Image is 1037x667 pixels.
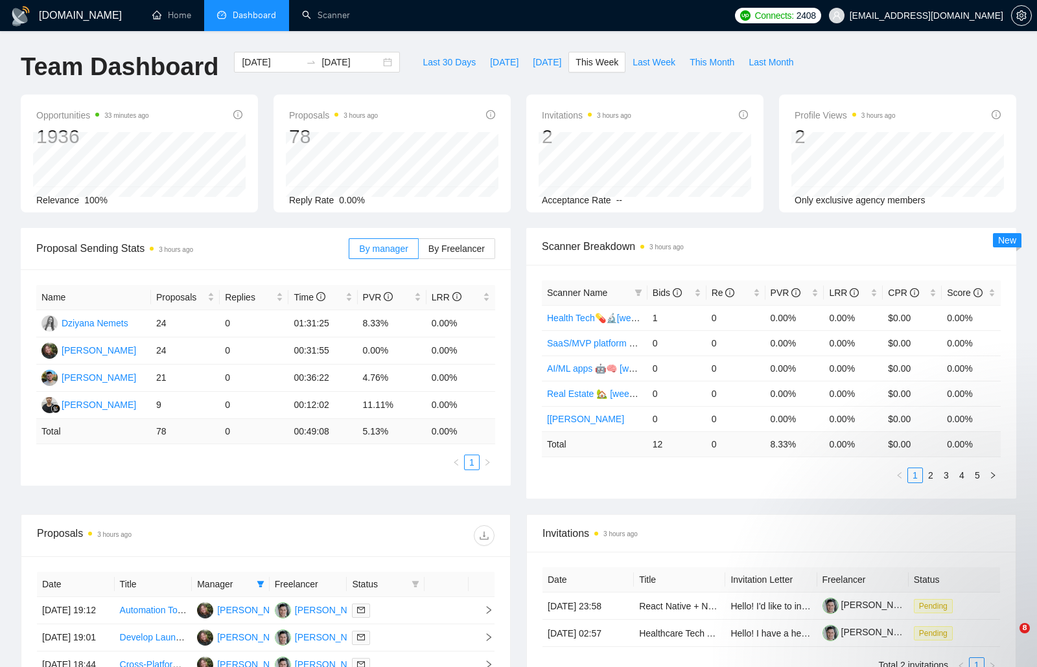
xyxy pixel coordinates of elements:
[533,55,561,69] span: [DATE]
[426,419,495,444] td: 0.00 %
[225,290,274,304] span: Replies
[634,593,725,620] td: React Native + Node.js Expert Needed for Apple Pay & Paid App Upgrade
[363,292,393,302] span: PVR
[832,11,841,20] span: user
[822,625,839,641] img: c1Tebym3BND9d52IcgAhOjDIggZNrr93DrArCnDDhQCo9DNa2fMdUdlKkX3cX7l7jn
[542,431,647,457] td: Total
[41,397,58,413] img: FG
[352,577,406,591] span: Status
[220,337,288,365] td: 0
[197,604,292,615] a: HH[PERSON_NAME]
[765,305,824,330] td: 0.00%
[220,419,288,444] td: 0
[321,55,380,69] input: End date
[474,633,493,642] span: right
[690,55,734,69] span: This Month
[84,195,108,205] span: 100%
[474,525,495,546] button: download
[452,458,460,466] span: left
[62,370,136,385] div: [PERSON_NAME]
[795,107,896,123] span: Profile Views
[706,381,765,406] td: 0
[151,365,220,392] td: 21
[294,292,325,302] span: Time
[37,572,115,597] th: Date
[217,630,292,644] div: [PERSON_NAME]
[647,406,706,431] td: 0
[822,627,916,637] a: [PERSON_NAME]
[423,55,476,69] span: Last 30 Days
[115,624,192,651] td: Develop LaunchOKR SaaS Tool
[415,52,483,73] button: Last 30 Days
[426,392,495,419] td: 0.00%
[151,310,220,337] td: 24
[1011,5,1032,26] button: setting
[947,288,982,298] span: Score
[483,52,526,73] button: [DATE]
[41,343,58,359] img: HH
[449,455,464,470] button: left
[850,288,859,297] span: info-circle
[316,292,325,301] span: info-circle
[741,52,800,73] button: Last Month
[942,305,1001,330] td: 0.00%
[233,10,276,21] span: Dashboard
[542,107,631,123] span: Invitations
[795,195,926,205] span: Only exclusive agency members
[41,399,136,409] a: FG[PERSON_NAME]
[151,392,220,419] td: 9
[633,55,675,69] span: Last Week
[484,458,491,466] span: right
[547,338,695,348] a: SaaS/MVP platform ☁️💻 [weekend]
[288,365,357,392] td: 00:36:22
[197,631,292,642] a: HH[PERSON_NAME]
[542,567,634,593] th: Date
[706,356,765,381] td: 0
[151,285,220,310] th: Proposals
[625,52,682,73] button: Last Week
[542,525,1000,541] span: Invitations
[706,431,765,457] td: 0
[474,605,493,615] span: right
[883,356,942,381] td: $0.00
[480,455,495,470] li: Next Page
[829,288,859,298] span: LRR
[542,195,611,205] span: Acceptance Rate
[197,602,213,618] img: HH
[120,605,398,615] a: Automation Tool Developer for Lead Generation and CRM Integration
[725,567,817,593] th: Invitation Letter
[547,363,661,374] a: AI/ML apps 🤖🧠 [weekend]
[358,419,426,444] td: 5.13 %
[217,603,292,617] div: [PERSON_NAME]
[824,305,883,330] td: 0.00%
[725,288,734,297] span: info-circle
[706,305,765,330] td: 0
[428,243,485,254] span: By Freelancer
[542,238,1001,254] span: Scanner Breakdown
[220,310,288,337] td: 0
[270,572,347,597] th: Freelancer
[62,398,136,412] div: [PERSON_NAME]
[409,574,422,594] span: filter
[152,10,191,21] a: homeHome
[41,370,58,386] img: AK
[220,285,288,310] th: Replies
[634,620,725,647] td: Healthcare Tech App
[542,620,634,647] td: [DATE] 02:57
[942,330,1001,356] td: 0.00%
[115,597,192,624] td: Automation Tool Developer for Lead Generation and CRM Integration
[993,623,1024,654] iframe: Intercom live chat
[576,55,618,69] span: This Week
[37,525,266,546] div: Proposals
[647,356,706,381] td: 0
[275,629,291,646] img: YN
[288,392,357,419] td: 00:12:02
[739,110,748,119] span: info-circle
[795,124,896,149] div: 2
[791,288,800,297] span: info-circle
[765,406,824,431] td: 0.00%
[358,392,426,419] td: 11.11%
[357,606,365,614] span: mail
[242,55,301,69] input: Start date
[973,288,983,297] span: info-circle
